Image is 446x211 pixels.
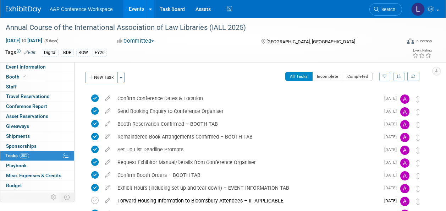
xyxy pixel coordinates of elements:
[5,37,43,44] span: [DATE] [DATE]
[416,109,420,115] i: Move task
[384,109,400,114] span: [DATE]
[24,50,35,55] a: Edit
[407,38,414,44] img: Format-Inperson.png
[20,153,29,158] span: 38%
[60,193,75,202] td: Toggle Event Tabs
[6,173,61,178] span: Misc. Expenses & Credits
[400,158,409,168] img: Amanda Oney
[101,172,114,178] a: edit
[21,38,27,43] span: to
[415,38,432,44] div: In-Person
[6,143,37,149] span: Sponsorships
[416,134,420,141] i: Move task
[400,184,409,193] img: Amanda Oney
[5,153,29,158] span: Tasks
[384,121,400,126] span: [DATE]
[85,72,118,83] button: New Task
[0,171,74,180] a: Misc. Expenses & Credits
[0,191,74,200] a: ROI, Objectives & ROO
[101,185,114,191] a: edit
[343,72,373,81] button: Completed
[0,131,74,141] a: Shipments
[50,6,113,12] span: A&P Conference Workspace
[6,133,30,139] span: Shipments
[6,183,22,188] span: Budget
[6,74,28,80] span: Booth
[379,7,395,12] span: Search
[400,107,409,117] img: Amanda Oney
[6,113,48,119] span: Asset Reservations
[384,173,400,178] span: [DATE]
[407,72,419,81] a: Refresh
[416,147,420,154] i: Move task
[101,108,114,114] a: edit
[384,134,400,139] span: [DATE]
[6,103,47,109] span: Conference Report
[101,198,114,204] a: edit
[416,160,420,167] i: Move task
[384,96,400,101] span: [DATE]
[312,72,343,81] button: Incomplete
[101,159,114,166] a: edit
[114,156,380,168] div: Request Exhibitor Manual/Details from Conference Organiser
[266,39,355,44] span: [GEOGRAPHIC_DATA], [GEOGRAPHIC_DATA]
[101,134,114,140] a: edit
[384,147,400,152] span: [DATE]
[400,197,409,206] img: Amanda Oney
[416,185,420,192] i: Move task
[6,193,54,198] span: ROI, Objectives & ROO
[6,6,41,13] img: ExhibitDay
[0,151,74,161] a: Tasks38%
[6,84,17,90] span: Staff
[0,72,74,82] a: Booth
[384,198,400,203] span: [DATE]
[400,146,409,155] img: Amanda Oney
[400,94,409,104] img: Amanda Oney
[416,96,420,103] i: Move task
[400,120,409,129] img: Amanda Oney
[48,193,60,202] td: Personalize Event Tab Strip
[416,173,420,179] i: Move task
[44,39,59,43] span: (5 days)
[76,49,90,56] div: ROW
[3,21,395,34] div: Annual Course of the International Association of Law Libraries (IALL 2025)
[5,49,35,57] td: Tags
[6,93,49,99] span: Travel Reservations
[101,121,114,127] a: edit
[0,141,74,151] a: Sponsorships
[61,49,74,56] div: BDR
[6,64,46,70] span: Event Information
[285,72,313,81] button: All Tasks
[0,102,74,111] a: Conference Report
[0,92,74,101] a: Travel Reservations
[384,185,400,190] span: [DATE]
[114,144,380,156] div: Set Up List Deadline Prompts
[0,181,74,190] a: Budget
[0,62,74,72] a: Event Information
[0,121,74,131] a: Giveaways
[101,146,114,153] a: edit
[400,133,409,142] img: Amanda Oney
[114,92,380,104] div: Confirm Conference Dates & Location
[114,118,380,130] div: Booth Reservation Confirmed – BOOTH TAB
[370,37,432,48] div: Event Format
[114,169,380,181] div: Confirm Booth Orders – BOOTH TAB
[93,49,107,56] div: FY26
[0,112,74,121] a: Asset Reservations
[114,131,380,143] div: Remaindered Book Arrangements Confirmed – BOOTH TAB
[416,198,420,205] i: Move task
[42,49,59,56] div: Digital
[411,2,425,16] img: Louise Morgan
[412,49,431,52] div: Event Rating
[114,182,380,194] div: Exhibit Hours (including set-up and tear-down) – EVENT INFORMATION TAB
[114,105,380,117] div: Send Booking Enquiry to Conference Organiser
[0,82,74,92] a: Staff
[6,163,27,168] span: Playbook
[0,161,74,171] a: Playbook
[114,195,380,207] div: Forward Housing Information to Bloomsbury Attendees – IF APPLICABLE
[6,123,29,129] span: Giveaways
[23,75,26,79] i: Booth reservation complete
[384,160,400,165] span: [DATE]
[400,171,409,180] img: Amanda Oney
[101,95,114,102] a: edit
